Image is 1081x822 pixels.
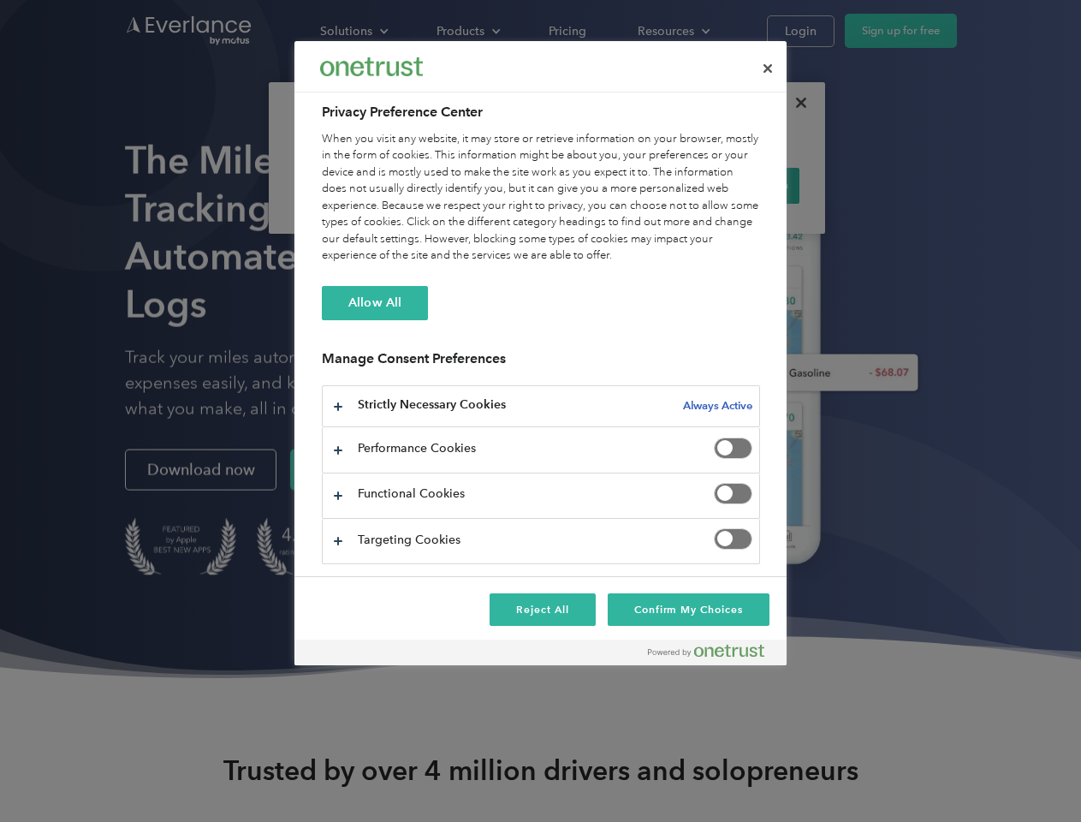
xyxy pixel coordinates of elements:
[608,593,769,626] button: Confirm My Choices
[749,50,787,87] button: Close
[490,593,596,626] button: Reject All
[322,286,428,320] button: Allow All
[322,350,760,377] h3: Manage Consent Preferences
[322,131,760,265] div: When you visit any website, it may store or retrieve information on your browser, mostly in the f...
[322,102,760,122] h2: Privacy Preference Center
[294,41,787,665] div: Preference center
[294,41,787,665] div: Privacy Preference Center
[648,644,778,665] a: Powered by OneTrust Opens in a new Tab
[648,644,764,658] img: Powered by OneTrust Opens in a new Tab
[320,57,423,75] img: Everlance
[320,50,423,84] div: Everlance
